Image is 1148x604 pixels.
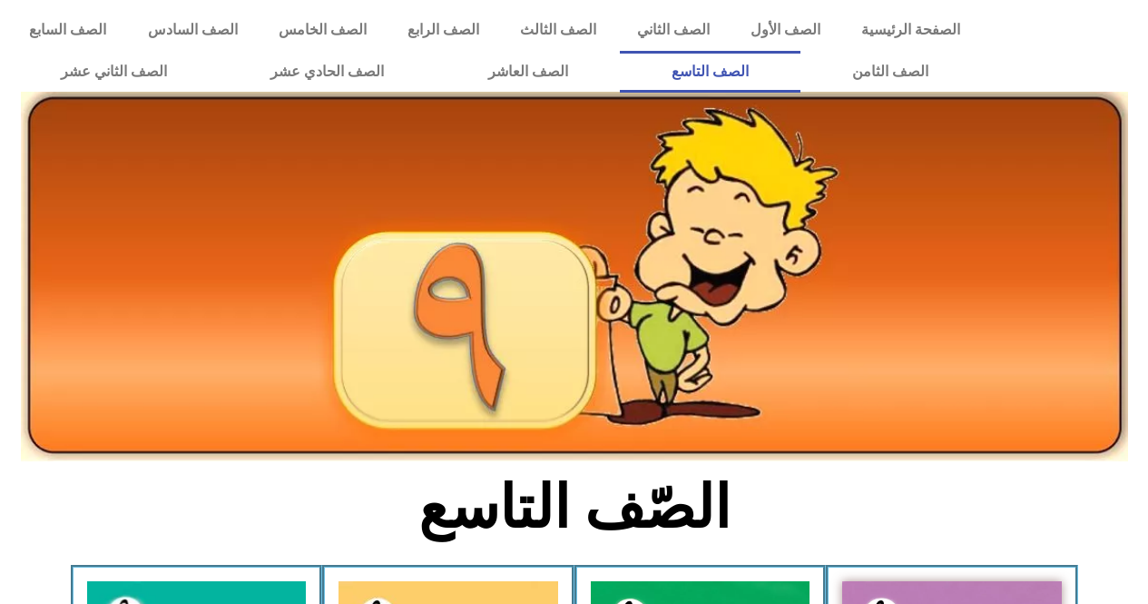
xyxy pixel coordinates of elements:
[274,472,874,543] h2: الصّف التاسع
[9,51,219,93] a: الصف الثاني عشر
[9,9,127,51] a: الصف السابع
[499,9,616,51] a: الصف الثالث
[219,51,436,93] a: الصف الحادي عشر
[800,51,980,93] a: الصف الثامن
[620,51,800,93] a: الصف التاسع
[840,9,980,51] a: الصفحة الرئيسية
[127,9,258,51] a: الصف السادس
[616,9,730,51] a: الصف الثاني
[730,9,840,51] a: الصف الأول
[437,51,620,93] a: الصف العاشر
[387,9,499,51] a: الصف الرابع
[258,9,387,51] a: الصف الخامس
